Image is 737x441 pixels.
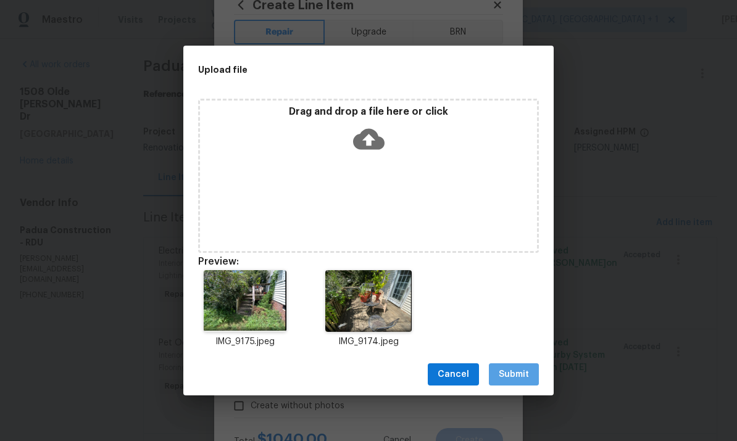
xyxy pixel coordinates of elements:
[204,270,286,332] img: 2Q==
[200,105,537,118] p: Drag and drop a file here or click
[325,270,412,332] img: 2Q==
[438,367,469,382] span: Cancel
[198,336,292,348] p: IMG_9175.jpeg
[322,336,415,348] p: IMG_9174.jpeg
[428,363,479,386] button: Cancel
[489,363,539,386] button: Submit
[198,63,483,76] h2: Upload file
[499,367,529,382] span: Submit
